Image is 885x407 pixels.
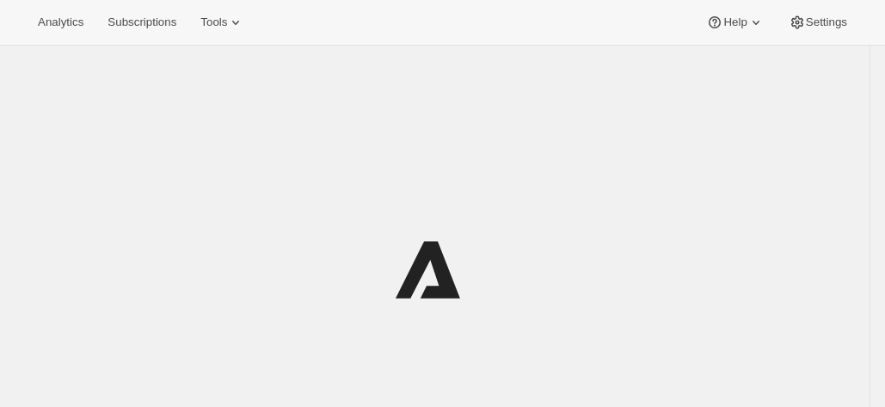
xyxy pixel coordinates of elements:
button: Settings [778,10,857,34]
button: Help [696,10,774,34]
button: Analytics [28,10,94,34]
button: Tools [190,10,255,34]
button: Subscriptions [97,10,187,34]
span: Tools [200,15,227,29]
span: Analytics [38,15,83,29]
span: Subscriptions [108,15,176,29]
span: Settings [806,15,847,29]
span: Help [723,15,747,29]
